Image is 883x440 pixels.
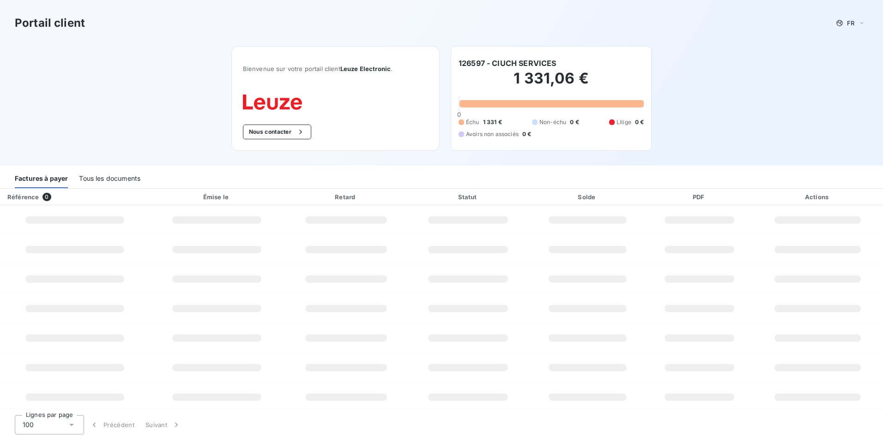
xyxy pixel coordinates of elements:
[243,65,428,72] span: Bienvenue sur votre portail client .
[410,192,527,202] div: Statut
[243,95,302,110] img: Company logo
[531,192,645,202] div: Solde
[483,118,502,126] span: 1 331 €
[23,420,34,429] span: 100
[466,118,479,126] span: Échu
[635,118,644,126] span: 0 €
[466,130,519,138] span: Avoirs non associés
[617,118,631,126] span: Litige
[42,193,51,201] span: 0
[459,69,644,97] h2: 1 331,06 €
[754,192,881,202] div: Actions
[286,192,406,202] div: Retard
[79,169,140,188] div: Tous les documents
[847,19,854,27] span: FR
[648,192,750,202] div: PDF
[459,58,556,69] h6: 126597 - CIUCH SERVICES
[522,130,531,138] span: 0 €
[15,169,68,188] div: Factures à payer
[84,415,140,434] button: Précédent
[457,111,461,118] span: 0
[15,15,85,31] h3: Portail client
[570,118,579,126] span: 0 €
[7,193,39,201] div: Référence
[140,415,187,434] button: Suivant
[539,118,566,126] span: Non-échu
[151,192,283,202] div: Émise le
[243,125,311,139] button: Nous contacter
[340,65,391,72] span: Leuze Electronic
